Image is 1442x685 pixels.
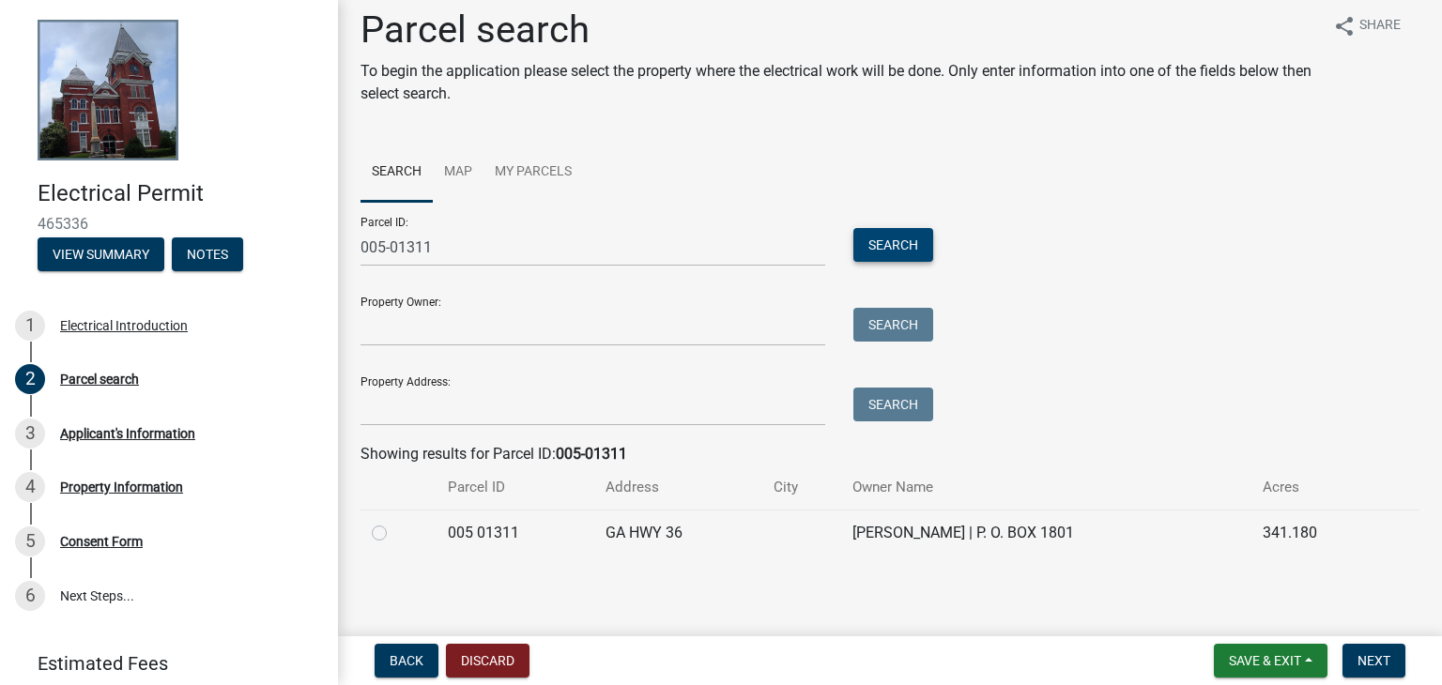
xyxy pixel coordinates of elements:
[15,419,45,449] div: 3
[15,311,45,341] div: 1
[556,445,627,463] strong: 005-01311
[360,143,433,203] a: Search
[594,510,761,556] td: GA HWY 36
[1359,15,1401,38] span: Share
[1214,644,1327,677] button: Save & Exit
[853,308,933,342] button: Search
[38,215,300,233] span: 465336
[38,237,164,271] button: View Summary
[841,465,1252,510] th: Owner Name
[360,8,1318,53] h1: Parcel search
[15,581,45,611] div: 6
[60,319,188,332] div: Electrical Introduction
[15,526,45,556] div: 5
[1358,653,1390,668] span: Next
[360,443,1419,465] div: Showing results for Parcel ID:
[483,143,583,203] a: My Parcels
[1251,465,1381,510] th: Acres
[172,237,243,271] button: Notes
[60,480,183,494] div: Property Information
[38,180,323,207] h4: Electrical Permit
[1229,653,1301,668] span: Save & Exit
[60,427,195,440] div: Applicant's Information
[60,535,143,548] div: Consent Form
[437,510,594,556] td: 005 01311
[762,465,841,510] th: City
[841,510,1252,556] td: [PERSON_NAME] | P. O. BOX 1801
[853,228,933,262] button: Search
[38,248,164,263] wm-modal-confirm: Summary
[1342,644,1405,677] button: Next
[375,644,438,677] button: Back
[60,373,139,386] div: Parcel search
[446,644,529,677] button: Discard
[15,472,45,502] div: 4
[1333,15,1356,38] i: share
[853,388,933,421] button: Search
[15,364,45,394] div: 2
[38,20,178,160] img: Talbot County, Georgia
[433,143,483,203] a: Map
[1251,510,1381,556] td: 341.180
[437,465,594,510] th: Parcel ID
[172,248,243,263] wm-modal-confirm: Notes
[15,645,308,682] a: Estimated Fees
[390,653,423,668] span: Back
[594,465,761,510] th: Address
[360,60,1318,105] p: To begin the application please select the property where the electrical work will be done. Only ...
[1318,8,1416,44] button: shareShare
